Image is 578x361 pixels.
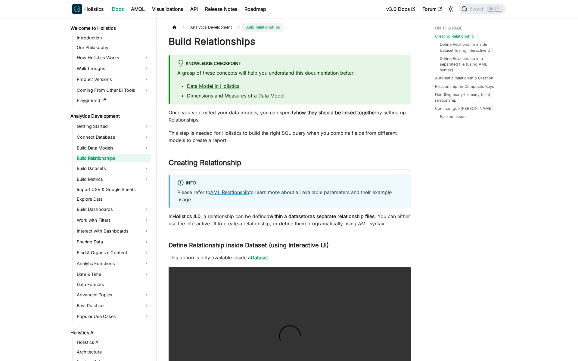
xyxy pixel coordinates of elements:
[108,4,127,14] a: Docs
[269,213,305,219] strong: within a dataset
[435,92,502,103] a: Handling many-to-many (n-n) relationship
[419,4,446,14] a: Forum
[75,174,151,184] a: Build Metrics
[72,4,82,14] img: Holistics
[69,329,151,337] a: Holistics AI
[69,112,151,120] a: Analytics Development
[75,132,151,142] a: Connect Database
[169,109,411,123] p: Once you've created your data models, you can specify by setting up Relationships.
[75,338,151,347] a: Holistics AI
[210,189,249,195] a: AML Relationship
[75,248,151,258] a: Find & Organize Content
[169,213,411,227] p: In , a relationship can be defined or . You can either use the interactive UI to create a relatio...
[75,205,151,214] a: Build Dashboards
[75,312,151,321] a: Popular Use Cases
[75,280,151,289] a: Data Formats
[496,6,502,11] kbd: K
[75,64,151,73] a: Walkthroughs
[75,122,151,131] a: Getting Started
[75,164,151,173] a: Build Datasets
[75,143,151,153] a: Build Data Models
[187,93,284,99] a: Dimensions and Measures of a Data Model
[75,301,151,310] a: Best Practices
[75,75,151,84] a: Product Versions
[169,23,411,32] nav: Breadcrumbs
[435,84,494,89] a: Relationship on Composite Keys
[187,83,239,89] a: Data Model in Holistics
[75,185,151,194] a: Import CSV & Google Sheets
[242,23,283,32] span: Build Relationships
[169,158,411,170] h2: Creating Relationship
[66,18,157,361] nav: Docs sidebar
[310,213,374,219] strong: as separate relationship files
[169,23,180,32] a: Home page
[177,60,404,68] div: Knowledge Checkpoint
[169,254,411,261] p: This option is only available inside a
[187,23,235,32] span: Analytics Development
[75,53,151,63] a: How Holistics Works
[72,4,104,14] a: HolisticsHolistics
[440,114,468,119] a: Fan-out issues
[75,215,151,225] a: Work with Filters
[459,4,506,14] button: Search (Ctrl+K)
[241,4,270,14] a: Roadmap
[177,179,404,187] div: info
[69,24,151,32] a: Welcome to Holistics
[177,189,404,203] p: Please refer to to learn more about all available parameters and their example usage.
[75,96,151,105] a: Playground
[75,195,151,203] a: Explore Data
[75,348,151,356] a: Architecture
[127,4,148,14] a: AMQL
[169,242,411,249] h3: Define Relationship inside Dataset (using Interactive UI)
[446,4,455,14] button: Switch between dark and light mode (currently light mode)
[75,270,151,279] a: Date & Time
[84,5,104,13] b: Holistics
[440,42,500,53] a: Define Relationship inside Dataset (using Interactive UI)
[75,154,151,162] a: Build Relationships
[75,85,151,95] a: Coming From Other BI Tools
[75,237,151,247] a: Sharing Data
[435,33,474,39] a: Creating Relationship
[177,69,404,76] p: A grasp of these concepts will help you understand this documentation better:
[435,106,493,111] a: Common got-[PERSON_NAME]
[468,6,488,12] span: Search
[296,110,376,116] strong: how they should be linked together
[383,4,419,14] a: v3.0 Docs
[169,35,411,48] h1: Build Relationships
[148,4,187,14] a: Visualizations
[75,259,151,268] a: Analytic Functions
[251,255,268,261] a: Dataset
[172,213,200,219] strong: Holistics 4.0
[440,56,500,73] a: Define Relationship in a separated file (using AML syntax)
[187,4,201,14] a: API
[75,34,151,42] a: Introduction
[75,290,151,300] a: Advanced Topics
[435,75,493,81] a: Automatic Relationship Creation
[75,226,151,236] a: Interact with Dashboards
[75,43,151,52] a: Our Philosophy
[201,4,241,14] a: Release Notes
[169,129,411,144] p: This step is needed for Holistics to build the right SQL query when you combine fields from diffe...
